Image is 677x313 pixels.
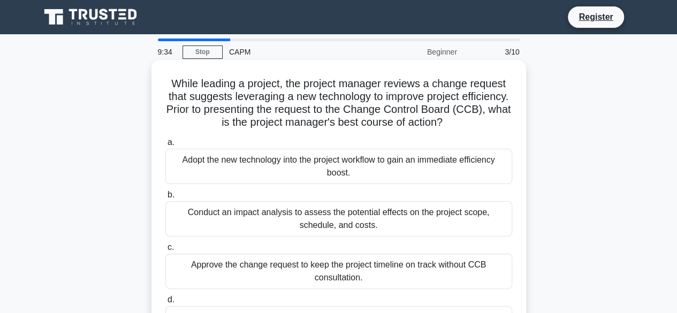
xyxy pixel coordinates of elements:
[370,41,463,63] div: Beginner
[165,149,512,184] div: Adopt the new technology into the project workflow to gain an immediate efficiency boost.
[168,295,174,304] span: d.
[182,45,223,59] a: Stop
[165,201,512,236] div: Conduct an impact analysis to assess the potential effects on the project scope, schedule, and co...
[168,138,174,147] span: a.
[463,41,526,63] div: 3/10
[168,190,174,199] span: b.
[223,41,370,63] div: CAPM
[151,41,182,63] div: 9:34
[572,10,619,24] a: Register
[165,254,512,289] div: Approve the change request to keep the project timeline on track without CCB consultation.
[168,242,174,251] span: c.
[164,77,513,129] h5: While leading a project, the project manager reviews a change request that suggests leveraging a ...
